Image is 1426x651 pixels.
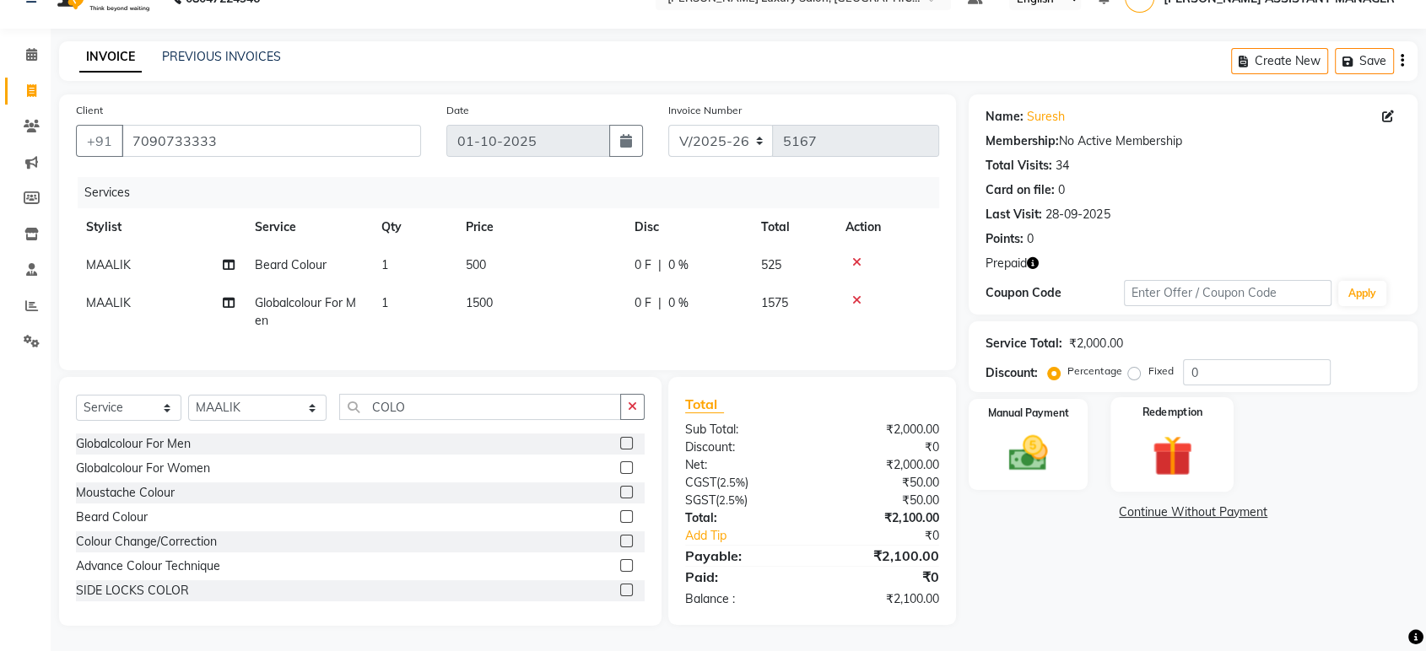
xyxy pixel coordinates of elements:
div: ₹2,000.00 [1069,335,1122,352]
div: Total Visits: [986,157,1052,175]
label: Invoice Number [668,103,742,118]
input: Enter Offer / Coupon Code [1124,280,1331,306]
div: Globalcolour For Men [76,435,191,453]
span: Prepaid [986,255,1027,272]
span: 1 [381,295,388,310]
div: Beard Colour [76,508,148,526]
span: MAALIK [86,257,131,272]
span: Beard Colour [255,257,327,272]
span: 0 % [668,294,689,312]
div: SIDE LOCKS COLOR [76,582,189,600]
div: ₹2,100.00 [813,590,953,608]
div: Discount: [672,438,813,456]
div: ₹50.00 [813,474,953,492]
div: 0 [1058,181,1065,199]
span: 2.5% [720,476,745,489]
div: Net: [672,456,813,474]
div: ( ) [672,492,813,509]
span: 2.5% [719,493,744,507]
div: Coupon Code [986,284,1124,302]
label: Redemption [1142,404,1202,420]
th: Action [835,208,939,246]
div: ₹0 [813,567,953,587]
div: 28-09-2025 [1045,206,1110,223]
input: Search or Scan [339,394,621,420]
div: ₹2,100.00 [813,546,953,566]
th: Service [245,208,371,246]
th: Total [751,208,835,246]
label: Client [76,103,103,118]
span: | [658,256,662,274]
span: 0 % [668,256,689,274]
div: Last Visit: [986,206,1042,223]
div: Total: [672,509,813,527]
button: +91 [76,125,123,157]
div: Paid: [672,567,813,587]
label: Percentage [1067,363,1121,379]
th: Qty [371,208,456,246]
a: Continue Without Payment [972,503,1414,521]
span: SGST [685,492,716,508]
a: Add Tip [672,527,835,545]
a: INVOICE [79,42,142,73]
label: Date [446,103,469,118]
div: Globalcolour For Women [76,460,210,477]
span: 1 [381,257,388,272]
div: Membership: [986,132,1059,150]
div: ₹2,000.00 [813,421,953,438]
span: 1500 [466,295,493,310]
div: Balance : [672,590,813,608]
div: Moustache Colour [76,484,175,502]
div: Card on file: [986,181,1055,199]
a: Suresh [1027,108,1065,126]
div: Service Total: [986,335,1062,352]
div: Payable: [672,546,813,566]
div: ₹0 [835,527,952,545]
img: _cash.svg [997,431,1060,476]
div: 0 [1027,230,1034,248]
span: 1575 [761,295,788,310]
div: ₹0 [813,438,953,456]
div: 34 [1056,157,1069,175]
div: Services [78,177,952,208]
span: 500 [466,257,486,272]
div: ( ) [672,474,813,492]
div: Advance Colour Technique [76,557,220,575]
button: Apply [1338,281,1386,306]
button: Save [1335,48,1394,74]
div: ₹50.00 [813,492,953,509]
div: No Active Membership [986,132,1401,150]
div: ₹2,000.00 [813,456,953,474]
span: Total [685,395,724,413]
div: Name: [986,108,1024,126]
th: Disc [624,208,751,246]
img: _gift.svg [1139,430,1205,481]
span: MAALIK [86,295,131,310]
div: Discount: [986,364,1038,382]
label: Manual Payment [988,406,1069,421]
th: Stylist [76,208,245,246]
label: Fixed [1148,363,1173,379]
span: 0 F [635,256,651,274]
div: ₹2,100.00 [813,509,953,527]
input: Search by Name/Mobile/Email/Code [122,125,421,157]
span: Globalcolour For Men [255,295,356,328]
span: 525 [761,257,781,272]
div: Points: [986,230,1024,248]
span: | [658,294,662,312]
a: PREVIOUS INVOICES [162,49,281,64]
span: 0 F [635,294,651,312]
div: Colour Change/Correction [76,533,217,551]
th: Price [456,208,624,246]
button: Create New [1231,48,1328,74]
span: CGST [685,475,716,490]
div: Sub Total: [672,421,813,438]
